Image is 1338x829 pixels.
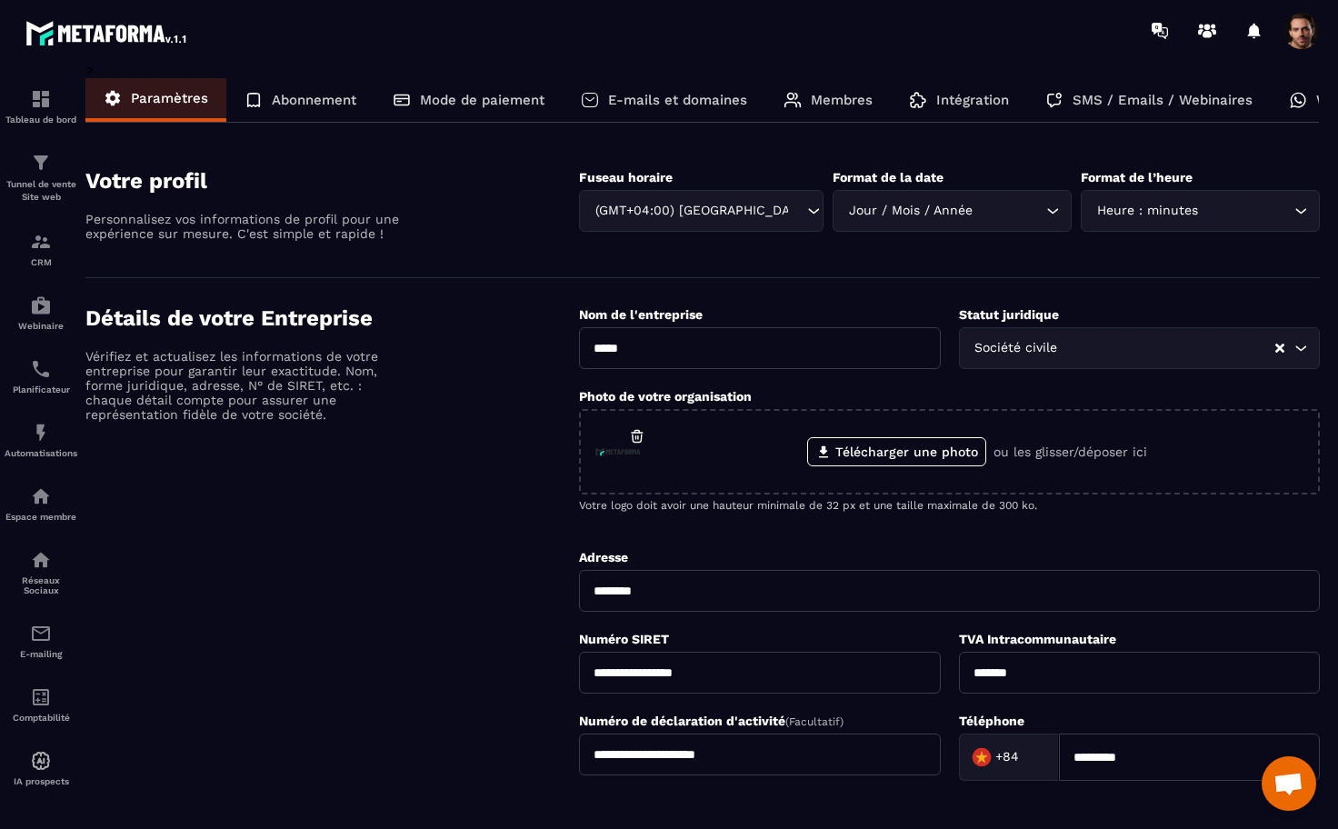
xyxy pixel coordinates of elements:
a: accountantaccountantComptabilité [5,673,77,736]
p: E-mails et domaines [608,92,747,108]
img: automations [30,295,52,316]
h4: Détails de votre Entreprise [85,305,579,331]
label: Téléphone [959,714,1024,728]
img: formation [30,88,52,110]
a: formationformationTableau de bord [5,75,77,138]
p: Automatisations [5,448,77,458]
a: automationsautomationsEspace membre [5,472,77,535]
p: Planificateur [5,385,77,395]
a: social-networksocial-networkRéseaux Sociaux [5,535,77,609]
label: Télécharger une photo [807,437,986,466]
img: formation [30,152,52,174]
input: Search for option [1202,201,1290,221]
p: Paramètres [131,90,208,106]
a: schedulerschedulerPlanificateur [5,345,77,408]
p: Intégration [936,92,1009,108]
span: Heure : minutes [1093,201,1202,221]
a: formationformationCRM [5,217,77,281]
img: automations [30,750,52,772]
img: social-network [30,549,52,571]
label: Fuseau horaire [579,170,673,185]
p: CRM [5,257,77,267]
label: Code NAF [579,801,640,815]
p: Espace membre [5,512,77,522]
p: Abonnement [272,92,356,108]
div: Search for option [833,190,1072,232]
p: Mode de paiement [420,92,544,108]
div: Search for option [579,190,824,232]
p: Tableau de bord [5,115,77,125]
span: Jour / Mois / Année [844,201,976,221]
label: Format de la date [833,170,944,185]
label: Nom de l'entreprise [579,307,703,322]
label: Adresse [579,550,628,564]
img: automations [30,422,52,444]
a: automationsautomationsWebinaire [5,281,77,345]
button: Clear Selected [1275,342,1284,355]
img: logo [25,16,189,49]
img: automations [30,485,52,507]
img: email [30,623,52,644]
span: +84 [995,748,1019,766]
p: ou les glisser/déposer ici [994,444,1147,459]
img: Country Flag [964,739,1000,775]
a: automationsautomationsAutomatisations [5,408,77,472]
p: SMS / Emails / Webinaires [1073,92,1253,108]
a: formationformationTunnel de vente Site web [5,138,77,217]
span: (Facultatif) [785,715,844,728]
a: emailemailE-mailing [5,609,77,673]
input: Search for option [1062,338,1273,358]
p: Personnalisez vos informations de profil pour une expérience sur mesure. C'est simple et rapide ! [85,212,404,241]
div: Mở cuộc trò chuyện [1262,756,1316,811]
label: Numéro SIRET [579,632,669,646]
p: Webinaire [5,321,77,331]
p: Comptabilité [5,713,77,723]
label: Numéro de déclaration d'activité [579,714,844,728]
div: Search for option [1081,190,1320,232]
label: Photo de votre organisation [579,389,752,404]
p: IA prospects [5,776,77,786]
p: Votre logo doit avoir une hauteur minimale de 32 px et une taille maximale de 300 ko. [579,499,1320,512]
div: Search for option [959,327,1320,369]
input: Search for option [1023,744,1040,771]
p: Membres [811,92,873,108]
p: Vérifiez et actualisez les informations de votre entreprise pour garantir leur exactitude. Nom, f... [85,349,404,422]
input: Search for option [976,201,1042,221]
img: scheduler [30,358,52,380]
p: Tunnel de vente Site web [5,178,77,204]
span: Société civile [971,338,1062,358]
img: accountant [30,686,52,708]
div: Search for option [959,734,1059,781]
label: Statut juridique [959,307,1059,322]
img: formation [30,231,52,253]
h4: Votre profil [85,168,579,194]
p: E-mailing [5,649,77,659]
label: TVA Intracommunautaire [959,632,1116,646]
label: Format de l’heure [1081,170,1193,185]
p: Réseaux Sociaux [5,575,77,595]
span: (GMT+04:00) [GEOGRAPHIC_DATA] [591,201,789,221]
input: Search for option [789,201,803,221]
